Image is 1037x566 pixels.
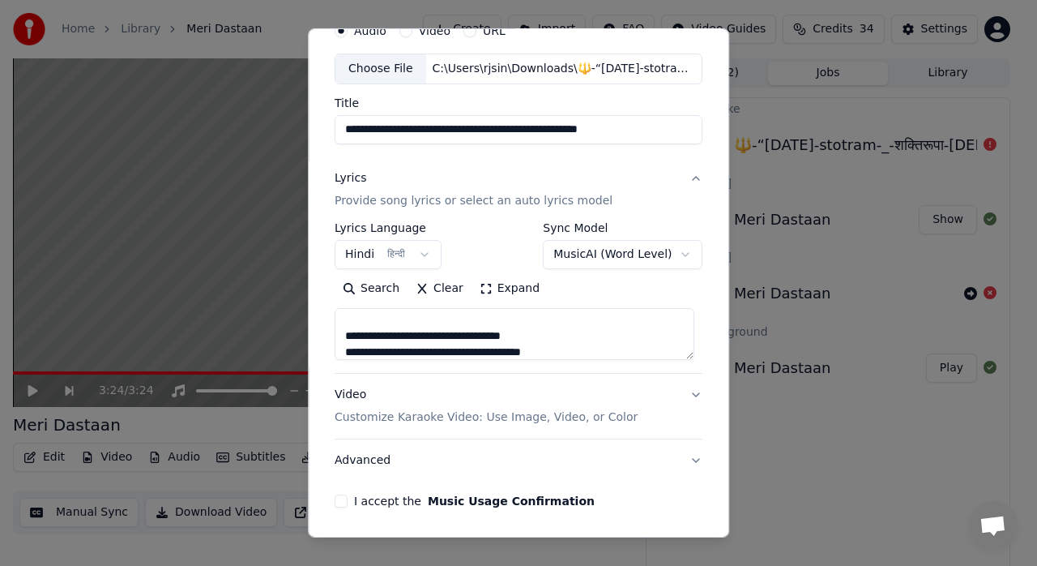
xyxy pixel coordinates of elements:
label: Lyrics Language [335,222,442,234]
div: C:\Users\rjsin\Downloads\🔱-“[DATE]-stotram-_-शक्तिरूपा-माँ-[PERSON_NAME]-के-पावन-श्लोक.mp3 [426,61,702,77]
button: Search [335,276,408,302]
div: Lyrics [335,170,366,187]
p: Provide song lyrics or select an auto lyrics model [335,193,612,209]
button: Expand [472,276,548,302]
label: Audio [354,25,386,36]
label: Title [335,97,702,109]
button: VideoCustomize Karaoke Video: Use Image, Video, or Color [335,374,702,439]
p: Customize Karaoke Video: Use Image, Video, or Color [335,409,638,426]
button: Clear [408,276,472,302]
label: Video [419,25,450,36]
label: Sync Model [543,222,702,234]
label: URL [483,25,506,36]
button: Advanced [335,440,702,482]
div: LyricsProvide song lyrics or select an auto lyrics model [335,222,702,373]
div: Video [335,387,638,426]
div: Choose File [335,54,426,84]
button: LyricsProvide song lyrics or select an auto lyrics model [335,157,702,222]
label: I accept the [354,495,595,507]
button: I accept the [428,495,595,507]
